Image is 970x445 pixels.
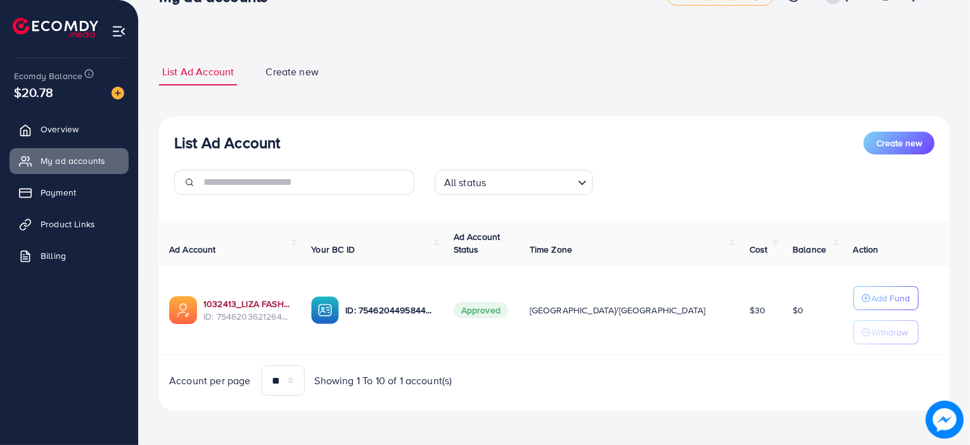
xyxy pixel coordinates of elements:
[454,302,508,318] span: Approved
[315,373,452,388] span: Showing 1 To 10 of 1 account(s)
[750,243,768,256] span: Cost
[265,65,319,79] span: Create new
[10,180,129,205] a: Payment
[750,304,765,317] span: $30
[442,173,489,192] span: All status
[927,402,962,437] img: image
[169,373,251,388] span: Account per page
[311,296,339,324] img: ic-ba-acc.ded83a64.svg
[13,18,98,37] img: logo
[203,298,291,310] a: 1032413_LIZA FASHION AD ACCOUNT_1756987745322
[876,137,922,149] span: Create new
[530,243,572,256] span: Time Zone
[345,303,433,318] p: ID: 7546204495844818960
[853,243,879,256] span: Action
[10,148,129,173] a: My ad accounts
[41,249,66,262] span: Billing
[41,218,95,230] span: Product Links
[10,243,129,268] a: Billing
[162,65,234,79] span: List Ad Account
[169,296,197,324] img: ic-ads-acc.e4c84228.svg
[872,291,910,306] p: Add Fund
[10,211,129,237] a: Product Links
[872,325,909,340] p: Withdraw
[530,304,706,317] span: [GEOGRAPHIC_DATA]/[GEOGRAPHIC_DATA]
[10,116,129,142] a: Overview
[41,154,105,167] span: My ad accounts
[853,286,919,310] button: Add Fund
[793,243,826,256] span: Balance
[490,171,572,192] input: Search for option
[14,70,82,82] span: Ecomdy Balance
[435,170,593,195] div: Search for option
[853,320,919,344] button: Withdraw
[454,230,501,256] span: Ad Account Status
[174,134,280,152] h3: List Ad Account
[112,87,124,99] img: image
[864,132,935,154] button: Create new
[203,310,291,323] span: ID: 7546203621264916487
[793,304,803,317] span: $0
[41,123,79,135] span: Overview
[112,24,126,39] img: menu
[14,83,53,101] span: $20.78
[41,186,76,199] span: Payment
